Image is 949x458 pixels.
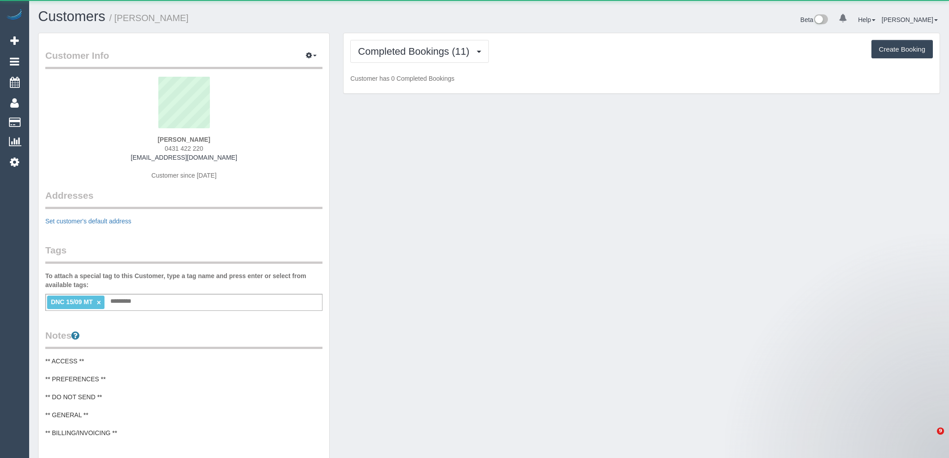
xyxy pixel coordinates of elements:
span: 0431 422 220 [165,145,203,152]
a: Help [858,16,875,23]
img: New interface [813,14,828,26]
span: Customer since [DATE] [152,172,217,179]
a: Beta [801,16,828,23]
iframe: Intercom live chat [919,427,940,449]
small: / [PERSON_NAME] [109,13,189,23]
p: Customer has 0 Completed Bookings [350,74,933,83]
span: DNC 15/09 MT [51,298,92,305]
a: Set customer's default address [45,218,131,225]
button: Completed Bookings (11) [350,40,488,63]
legend: Notes [45,329,322,349]
label: To attach a special tag to this Customer, type a tag name and press enter or select from availabl... [45,271,322,289]
a: Customers [38,9,105,24]
legend: Tags [45,244,322,264]
span: Completed Bookings (11) [358,46,474,57]
span: 9 [937,427,944,435]
a: × [97,299,101,306]
legend: Customer Info [45,49,322,69]
a: [EMAIL_ADDRESS][DOMAIN_NAME] [131,154,237,161]
strong: [PERSON_NAME] [157,136,210,143]
a: [PERSON_NAME] [882,16,938,23]
img: Automaid Logo [5,9,23,22]
button: Create Booking [871,40,933,59]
